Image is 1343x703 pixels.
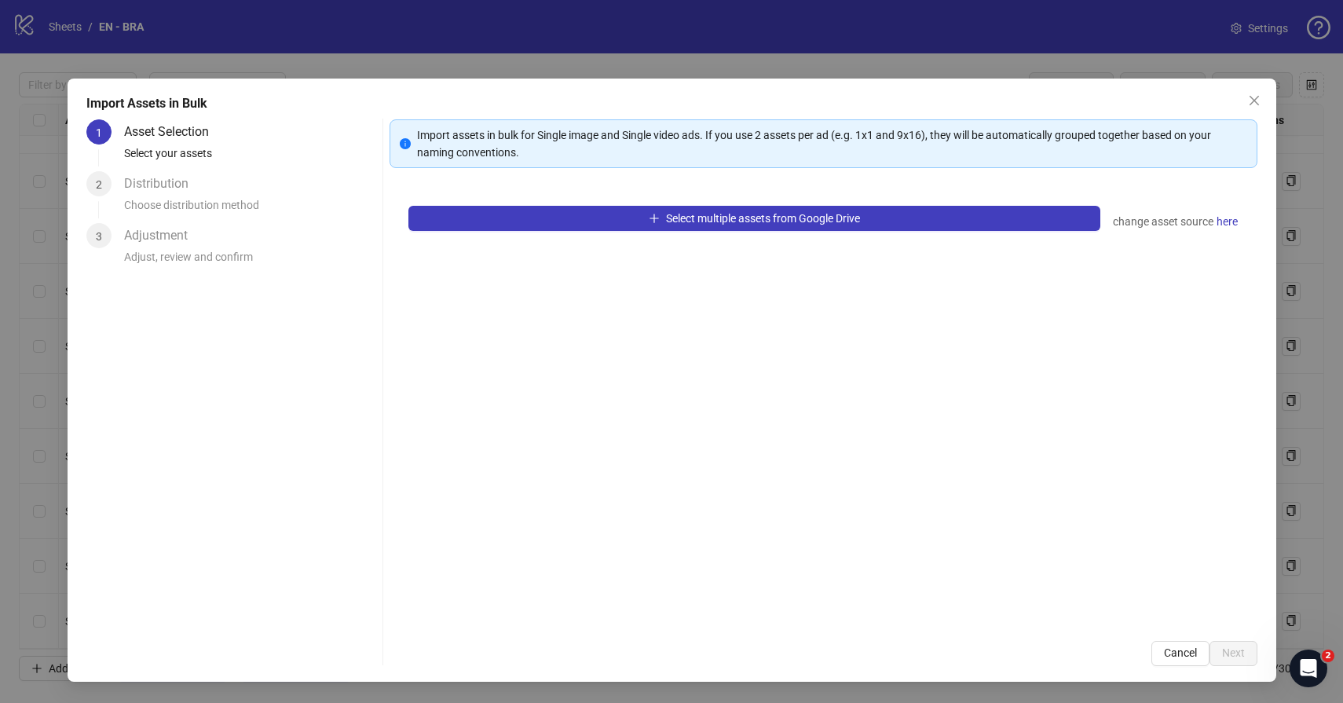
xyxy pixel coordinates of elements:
span: Select multiple assets from Google Drive [665,212,859,225]
span: 2 [1322,650,1334,662]
span: info-circle [399,138,410,149]
span: 2 [96,178,102,191]
button: Cancel [1151,641,1209,666]
button: Close [1242,88,1267,113]
a: here [1216,212,1239,231]
span: Cancel [1164,646,1197,659]
span: close [1248,94,1261,107]
div: Choose distribution method [124,196,376,223]
div: Select your assets [124,145,376,171]
div: Distribution [124,171,201,196]
iframe: Intercom live chat [1290,650,1327,687]
button: Select multiple assets from Google Drive [408,206,1100,231]
span: here [1217,213,1238,230]
span: 1 [96,126,102,139]
div: Import assets in bulk for Single image and Single video ads. If you use 2 assets per ad (e.g. 1x1... [416,126,1247,161]
div: Adjustment [124,223,200,248]
button: Next [1209,641,1257,666]
div: change asset source [1113,212,1239,231]
span: 3 [96,230,102,243]
div: Adjust, review and confirm [124,248,376,275]
div: Asset Selection [124,119,221,145]
div: Import Assets in Bulk [86,94,1257,113]
span: plus [648,213,659,224]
